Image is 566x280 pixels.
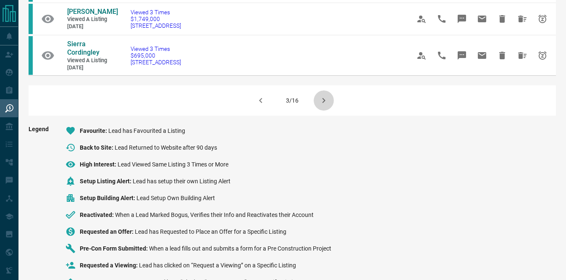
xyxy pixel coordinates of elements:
span: Lead Viewed Same Listing 3 Times or More [118,161,228,168]
span: Back to Site [80,144,115,151]
span: Lead has Requested to Place an Offer for a Specific Listing [135,228,286,235]
span: Lead Returned to Website after 90 days [115,144,217,151]
a: Viewed 3 Times$695,000[STREET_ADDRESS] [131,45,181,66]
span: Viewed 3 Times [131,45,181,52]
span: Snooze [532,9,553,29]
span: [STREET_ADDRESS] [131,22,181,29]
span: [DATE] [67,23,118,30]
span: Reactivated [80,211,115,218]
div: condos.ca [29,36,33,75]
span: Lead has Favourited a Listing [108,127,185,134]
span: High Interest [80,161,118,168]
span: [STREET_ADDRESS] [131,59,181,66]
span: Requested an Offer [80,228,135,235]
span: Lead Setup Own Building Alert [136,195,215,201]
span: Requested a Viewing [80,262,139,269]
span: When a lead fills out and submits a form for a Pre Construction Project [149,245,331,252]
div: 3/16 [286,97,299,104]
span: Viewed a Listing [67,16,118,23]
span: Setup Building Alert [80,195,136,201]
span: [DATE] [67,64,118,71]
span: Sierra Cordingley [67,40,100,57]
span: Hide All from Bob Myer [512,9,532,29]
span: Snooze [532,45,553,66]
span: Lead has clicked on “Request a Viewing” on a Specific Listing [139,262,296,269]
span: $1,749,000 [131,16,181,22]
span: Hide [492,9,512,29]
div: condos.ca [29,4,33,34]
a: Sierra Cordingley [67,40,118,58]
a: Viewed 3 Times$1,749,000[STREET_ADDRESS] [131,9,181,29]
span: Call [432,9,452,29]
span: Hide All from Sierra Cordingley [512,45,532,66]
span: Favourite [80,127,108,134]
span: Hide [492,45,512,66]
span: Setup Listing Alert [80,178,133,185]
span: Pre-Con Form Submitted [80,245,149,252]
a: [PERSON_NAME] [67,8,118,16]
span: Email [472,45,492,66]
span: Email [472,9,492,29]
span: Message [452,45,472,66]
span: When a Lead Marked Bogus, Verifies their Info and Reactivates their Account [115,211,314,218]
span: Viewed a Listing [67,57,118,64]
span: View Profile [411,9,432,29]
span: Call [432,45,452,66]
span: Viewed 3 Times [131,9,181,16]
span: Lead has setup their own Listing Alert [133,178,231,185]
span: View Profile [411,45,432,66]
span: $695,000 [131,52,181,59]
span: Message [452,9,472,29]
